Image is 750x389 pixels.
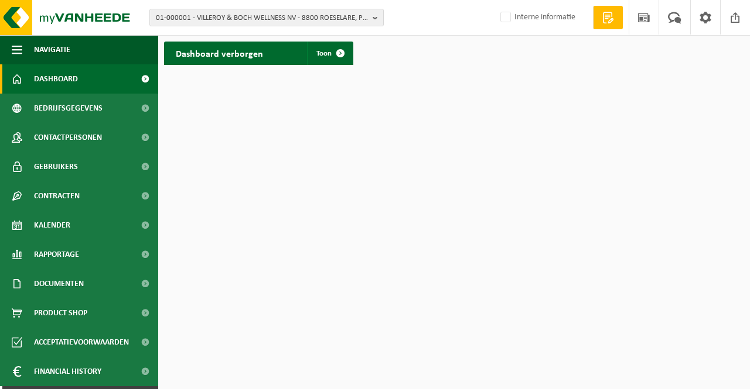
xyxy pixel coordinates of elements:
span: Dashboard [34,64,78,94]
span: Financial History [34,357,101,386]
span: 01-000001 - VILLEROY & BOCH WELLNESS NV - 8800 ROESELARE, POPULIERSTRAAT 1 [156,9,368,27]
button: 01-000001 - VILLEROY & BOCH WELLNESS NV - 8800 ROESELARE, POPULIERSTRAAT 1 [149,9,384,26]
span: Gebruikers [34,152,78,181]
a: Toon [307,42,352,65]
span: Navigatie [34,35,70,64]
h2: Dashboard verborgen [164,42,275,64]
span: Rapportage [34,240,79,269]
span: Acceptatievoorwaarden [34,328,129,357]
span: Contracten [34,181,80,211]
span: Bedrijfsgegevens [34,94,103,123]
label: Interne informatie [498,9,575,26]
span: Toon [316,50,332,57]
span: Documenten [34,269,84,298]
span: Contactpersonen [34,123,102,152]
span: Product Shop [34,298,87,328]
span: Kalender [34,211,70,240]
